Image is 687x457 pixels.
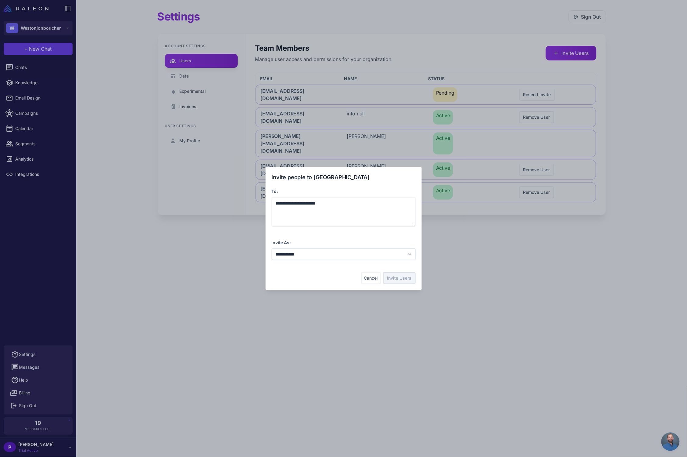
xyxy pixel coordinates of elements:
label: Invite As: [272,240,291,245]
div: Open chat [661,433,680,451]
label: To: [272,189,278,194]
button: Cancel [361,272,381,284]
div: Invite people to [GEOGRAPHIC_DATA] [272,173,416,181]
button: Invite Users [383,272,416,284]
